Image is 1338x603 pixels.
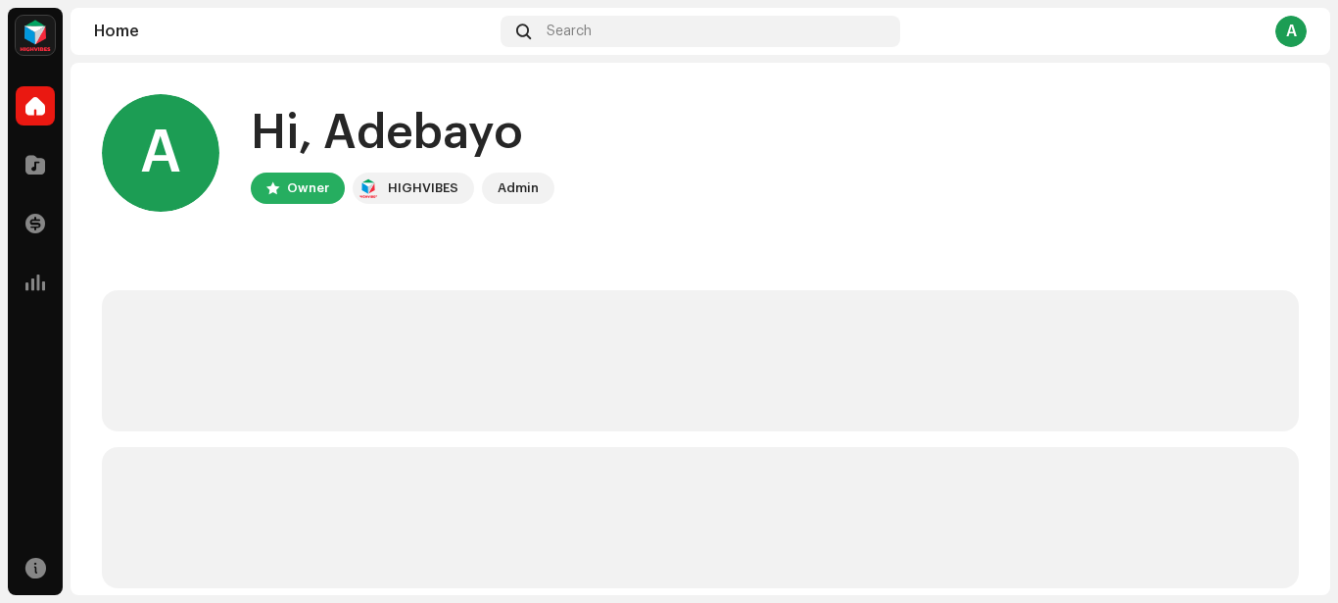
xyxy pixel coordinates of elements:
div: Home [94,24,493,39]
div: HIGHVIBES [388,176,458,200]
div: Admin [498,176,539,200]
img: feab3aad-9b62-475c-8caf-26f15a9573ee [357,176,380,200]
div: A [1275,16,1307,47]
img: feab3aad-9b62-475c-8caf-26f15a9573ee [16,16,55,55]
div: A [102,94,219,212]
div: Hi, Adebayo [251,102,554,165]
span: Search [547,24,592,39]
div: Owner [287,176,329,200]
